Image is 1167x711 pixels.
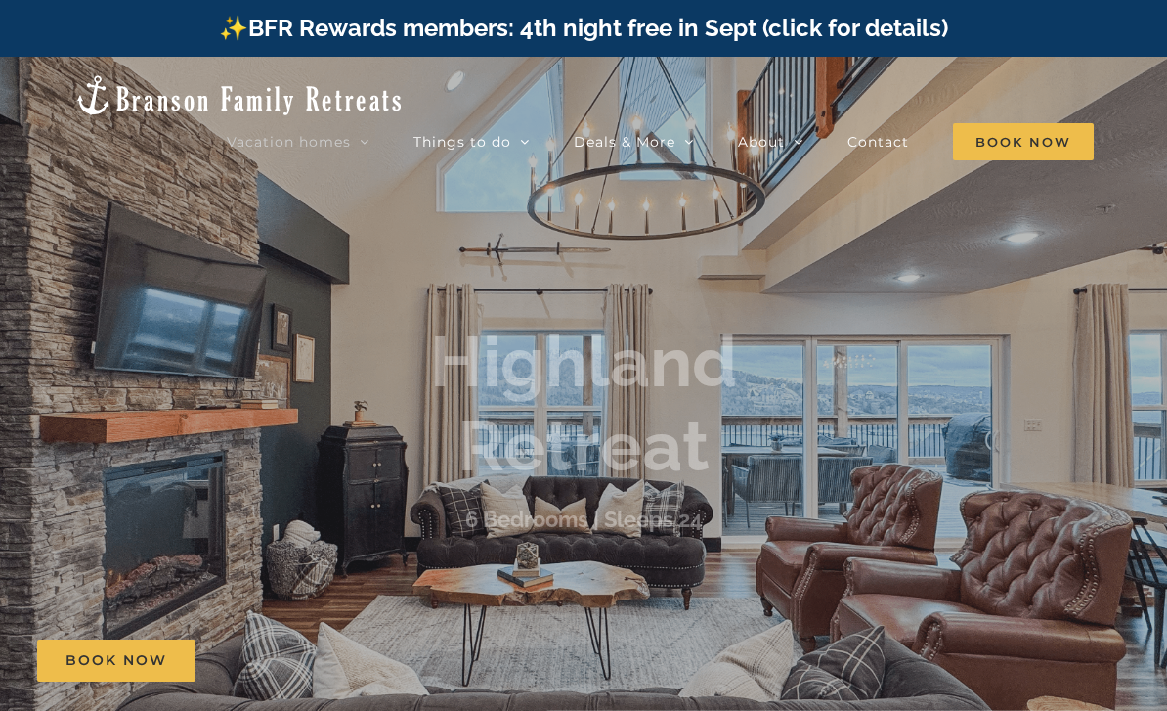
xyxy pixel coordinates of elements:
nav: Main Menu [227,122,1094,161]
img: Branson Family Retreats Logo [73,73,405,117]
b: Highland Retreat [430,320,737,487]
span: About [738,135,785,149]
a: About [738,122,803,161]
a: ✨BFR Rewards members: 4th night free in Sept (click for details) [219,14,948,42]
span: Contact [847,135,909,149]
span: Book Now [65,652,167,669]
a: Deals & More [574,122,694,161]
a: Vacation homes [227,122,369,161]
span: Deals & More [574,135,675,149]
a: Contact [847,122,909,161]
h3: 6 Bedrooms | Sleeps 24 [465,507,703,532]
span: Vacation homes [227,135,351,149]
a: Book Now [37,640,195,682]
a: Things to do [413,122,530,161]
span: Book Now [953,123,1094,160]
span: Things to do [413,135,511,149]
